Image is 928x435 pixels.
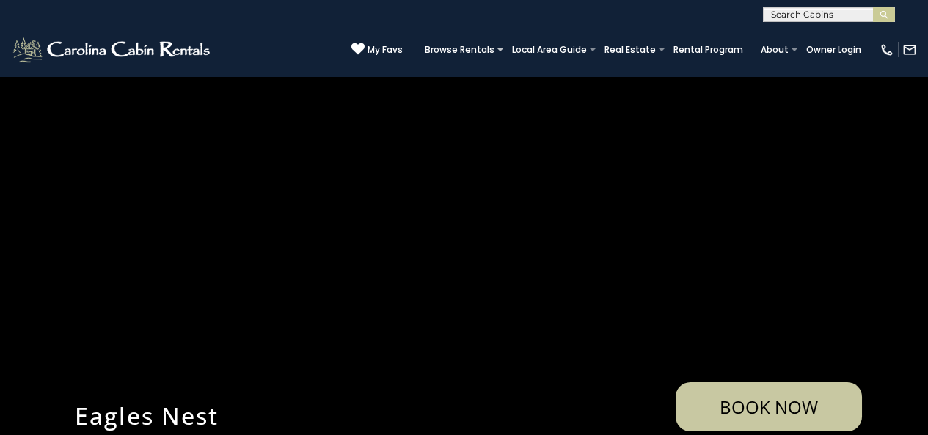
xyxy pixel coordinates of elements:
[417,40,502,60] a: Browse Rentals
[597,40,663,60] a: Real Estate
[902,43,917,57] img: mail-regular-white.png
[11,35,214,65] img: White-1-2.png
[676,382,862,431] a: Book Now
[799,40,869,60] a: Owner Login
[666,40,750,60] a: Rental Program
[880,43,894,57] img: phone-regular-white.png
[368,43,403,56] span: My Favs
[351,43,403,57] a: My Favs
[753,40,796,60] a: About
[505,40,594,60] a: Local Area Guide
[64,400,592,431] h1: Eagles Nest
